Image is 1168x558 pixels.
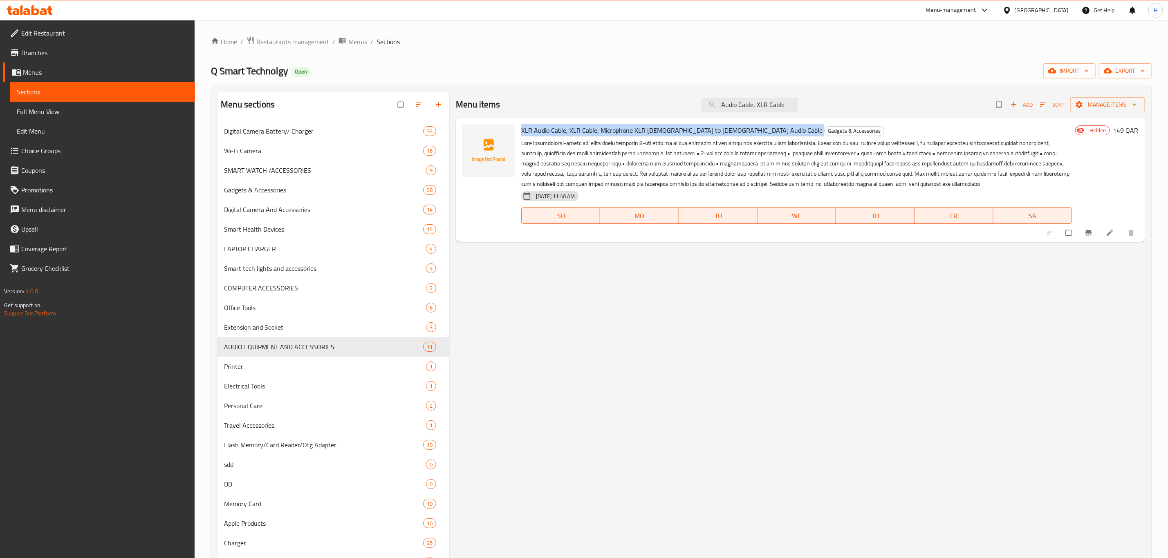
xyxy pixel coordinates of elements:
span: Smart tech lights and accessories [224,263,426,273]
span: Add [1011,100,1033,109]
div: COMPUTER ACCESSORIES [224,283,426,293]
div: [GEOGRAPHIC_DATA] [1015,6,1069,15]
div: items [423,499,436,509]
span: Edit Menu [17,126,188,136]
div: Electrical Tools1 [217,376,449,396]
span: 0 [426,480,436,488]
button: MO [600,208,679,224]
span: Digital Camera Battery/ Charger [224,126,423,136]
div: Gadgets & Accessories28 [217,180,449,200]
span: SMART WATCH /ACCESSORIES [224,165,426,175]
span: 28 [424,186,436,194]
span: MO [603,210,675,222]
div: Gadgets & Accessories [224,185,423,195]
input: search [702,98,798,112]
a: Home [211,37,237,47]
span: Travel Accessories [224,420,426,430]
div: Office Tools6 [217,298,449,317]
span: Coverage Report [21,244,188,254]
button: Sort [1038,98,1067,111]
span: Wi-Fi Camera [224,146,423,156]
button: Add [1009,98,1035,111]
button: Branch-specific-item [1080,224,1099,242]
span: Version: [4,286,24,297]
button: TH [836,208,915,224]
div: items [426,479,436,489]
a: Full Menu View [10,102,195,121]
div: Memory Card [224,499,423,509]
div: LAPTOP CHARGER [224,244,426,254]
span: Personal Care [224,401,426,411]
div: items [426,303,436,312]
div: Gadgets & Accessories [824,126,884,136]
button: export [1099,63,1152,78]
span: export [1105,66,1145,76]
a: Grocery Checklist [3,259,195,278]
div: Printer [224,362,426,371]
div: Charger [224,538,423,548]
div: items [426,165,436,175]
span: 1 [426,382,436,390]
span: Select all sections [393,97,410,112]
span: Hidden [1086,127,1110,134]
h2: Menu sections [221,98,275,111]
span: Full Menu View [17,107,188,116]
h2: Menu items [456,98,500,111]
span: Menu disclaimer [21,205,188,214]
div: items [426,460,436,469]
div: Printer1 [217,357,449,376]
button: Manage items [1070,97,1145,112]
a: Support.OpsPlatform [4,308,56,319]
div: Menu-management [926,5,976,15]
span: Office Tools [224,303,426,312]
button: FR [915,208,993,224]
span: Edit Restaurant [21,28,188,38]
div: DD0 [217,474,449,494]
a: Coupons [3,161,195,180]
div: items [426,420,436,430]
div: sdd [224,460,426,469]
span: 6 [426,304,436,312]
span: 3 [426,265,436,272]
button: SU [521,208,600,224]
div: COMPUTER ACCESSORIES2 [217,278,449,298]
span: 10 [424,500,436,508]
div: Charger25 [217,533,449,553]
span: 2 [426,284,436,292]
div: AUDIO EQUIPMENT AND ACCESSORIES11 [217,337,449,357]
span: 2 [426,402,436,410]
button: delete [1122,224,1142,242]
div: Digital Camera Battery/ Charger33 [217,121,449,141]
span: Sections [17,87,188,97]
div: sdd0 [217,455,449,474]
a: Edit menu item [1106,229,1116,237]
div: items [423,146,436,156]
span: XLR Audio Cable, XLR Cable, Microphone XLR [DEMOGRAPHIC_DATA] to [DEMOGRAPHIC_DATA] Audio Cable [521,124,823,136]
span: TU [682,210,754,222]
div: Extension and Socket [224,322,426,332]
div: Flash Memory/Card Reader/Otg Adapter10 [217,435,449,455]
span: 25 [424,539,436,547]
a: Edit Restaurant [3,23,195,43]
span: 14 [424,206,436,214]
span: Sections [377,37,400,47]
span: H [1154,6,1157,15]
div: AUDIO EQUIPMENT AND ACCESSORIES [224,342,423,352]
span: Upsell [21,224,188,234]
span: 9 [426,167,436,174]
div: items [423,440,436,450]
button: WE [758,208,836,224]
span: Branches [21,48,188,58]
div: Digital Camera And Accessories [224,205,423,214]
span: 15 [424,225,436,233]
nav: breadcrumb [211,36,1152,47]
a: Restaurants management [247,36,329,47]
span: SA [997,210,1069,222]
span: 1 [426,363,436,371]
span: 4 [426,245,436,253]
